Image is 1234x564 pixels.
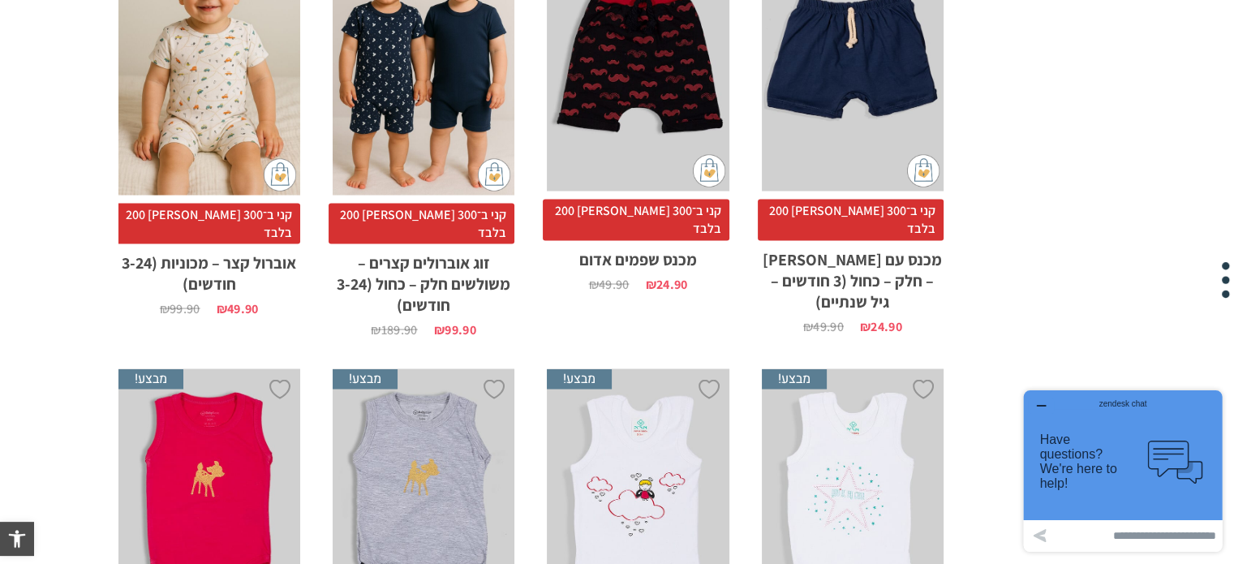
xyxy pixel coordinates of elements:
[333,244,514,316] h2: זוג אוברולים קצרים – משולשים חלק – כחול (3-24 חודשים)
[333,369,398,389] span: מבצע!
[160,300,200,317] bdi: 99.90
[264,159,296,192] img: cat-mini-atc.png
[543,200,729,241] span: קני ב־300 [PERSON_NAME] 200 בלבד
[118,369,183,389] span: מבצע!
[860,318,871,335] span: ₪
[1017,384,1228,558] iframe: פותח יישומון שאפשר לשוחח בו בצ'אט עם אחד הנציגים שלנו
[371,321,417,338] bdi: 189.90
[588,276,598,293] span: ₪
[371,321,381,338] span: ₪
[114,204,300,245] span: קני ב־300 [PERSON_NAME] 200 בלבד
[758,200,944,241] span: קני ב־300 [PERSON_NAME] 200 בלבד
[693,155,725,187] img: cat-mini-atc.png
[217,300,227,317] span: ₪
[478,159,510,192] img: cat-mini-atc.png
[547,241,729,270] h2: מכנס שפמים אדום
[329,204,514,245] span: קני ב־300 [PERSON_NAME] 200 בלבד
[803,318,844,335] bdi: 49.90
[588,276,629,293] bdi: 49.90
[645,276,656,293] span: ₪
[547,369,612,389] span: מבצע!
[645,276,687,293] bdi: 24.90
[118,244,300,295] h2: אוברול קצר – מכוניות (3-24 חודשים)
[907,155,939,187] img: cat-mini-atc.png
[434,321,476,338] bdi: 99.90
[860,318,902,335] bdi: 24.90
[803,318,813,335] span: ₪
[762,241,944,312] h2: מכנס עם [PERSON_NAME] – חלק – כחול (3 חודשים – גיל שנתיים)
[160,300,170,317] span: ₪
[217,300,259,317] bdi: 49.90
[762,369,827,389] span: מבצע!
[434,321,445,338] span: ₪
